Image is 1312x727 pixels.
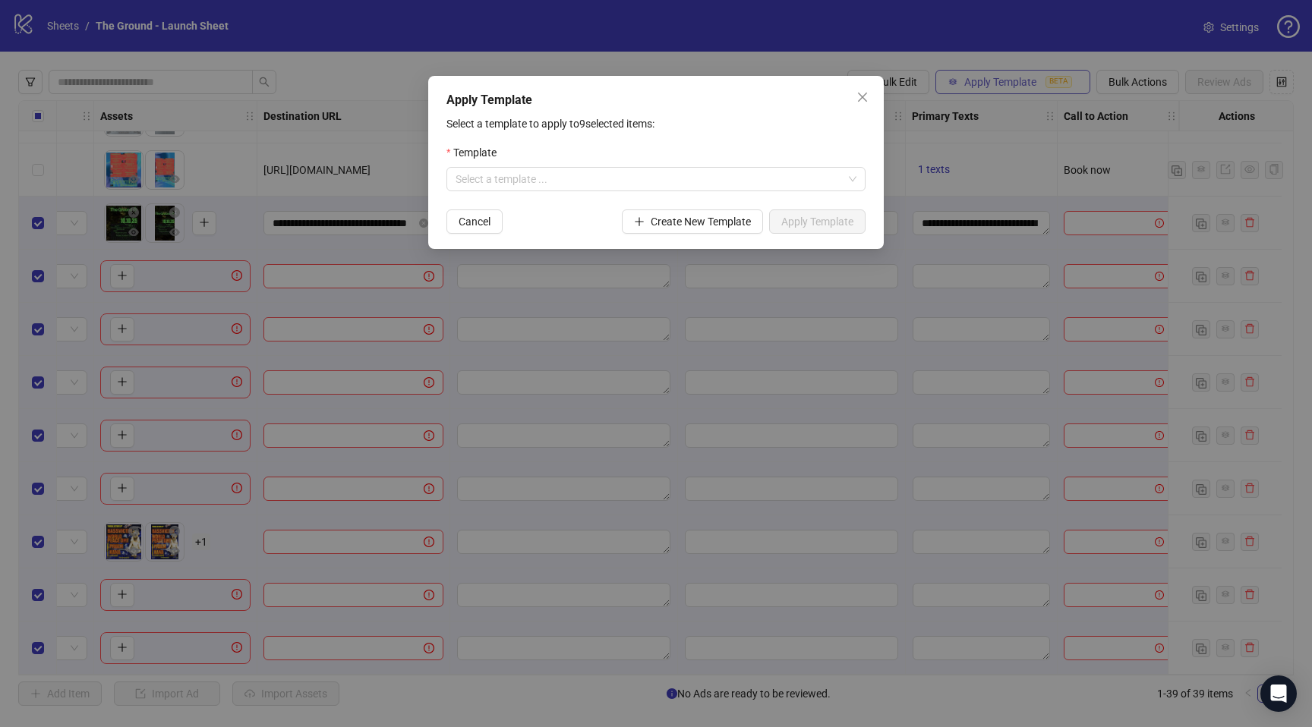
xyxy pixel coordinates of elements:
[446,91,866,109] div: Apply Template
[769,209,866,234] button: Apply Template
[459,216,490,228] span: Cancel
[622,209,763,234] button: Create New Template
[651,216,751,228] span: Create New Template
[446,144,506,161] label: Template
[634,216,645,227] span: plus
[446,115,866,132] p: Select a template to apply to 9 selected items:
[856,91,869,103] span: close
[850,85,875,109] button: Close
[1260,675,1297,712] div: Open Intercom Messenger
[446,209,503,234] button: Cancel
